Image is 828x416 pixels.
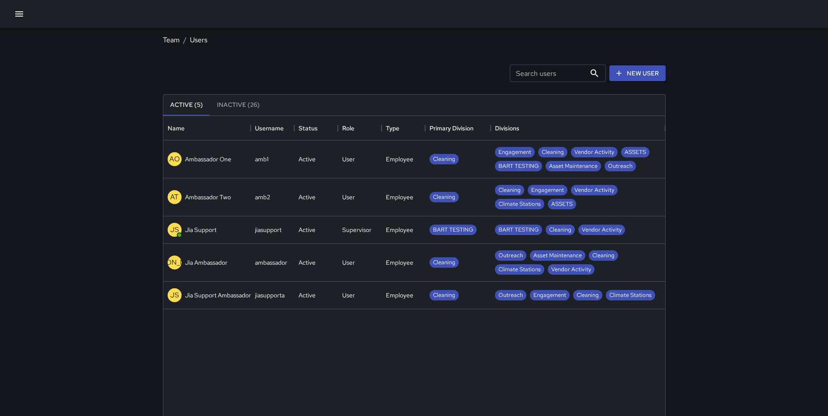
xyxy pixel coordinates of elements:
[495,116,519,140] div: Divisions
[546,226,575,234] span: Cleaning
[342,225,371,234] div: Supervisor
[429,116,474,140] div: Primary Division
[573,291,602,300] span: Cleaning
[170,290,179,300] p: JS
[255,291,285,300] div: jiasupporta
[185,291,251,300] p: Jia Support Ambassador
[342,258,355,267] div: User
[342,155,355,164] div: User
[299,116,318,140] div: Status
[606,291,655,300] span: Climate Stations
[169,154,180,164] p: AO
[381,116,425,140] div: Type
[386,116,399,140] div: Type
[210,95,267,116] button: Inactive (26)
[183,35,186,45] li: /
[185,225,216,234] p: Jia Support
[338,116,381,140] div: Role
[386,225,413,234] div: Employee
[185,155,231,164] p: Ambassador One
[530,252,585,260] span: Asset Maintenance
[299,258,316,267] div: Active
[255,155,268,164] div: amb1
[163,95,210,116] button: Active (5)
[528,186,567,194] span: Engagement
[170,192,179,202] p: AT
[621,148,649,157] span: ASSETS
[495,148,535,157] span: Engagement
[386,258,413,267] div: Employee
[546,162,601,170] span: Asset Maintenance
[495,291,526,300] span: Outreach
[342,116,354,140] div: Role
[185,258,227,267] p: Jia Ambassador
[495,226,542,234] span: BART TESTING
[491,116,665,140] div: Divisions
[386,193,413,201] div: Employee
[168,116,185,140] div: Name
[185,193,231,201] p: Ambassador Two
[255,193,270,201] div: amb2
[299,291,316,300] div: Active
[299,225,316,234] div: Active
[429,226,477,234] span: BART TESTING
[255,225,282,234] div: jiasupport
[429,259,459,267] span: Cleaning
[571,186,618,194] span: Vendor Activity
[146,257,203,268] p: [PERSON_NAME]
[429,291,459,300] span: Cleaning
[190,35,207,44] a: Users
[571,148,618,157] span: Vendor Activity
[342,193,355,201] div: User
[163,35,180,44] a: Team
[294,116,338,140] div: Status
[495,252,526,260] span: Outreach
[538,148,567,157] span: Cleaning
[299,155,316,164] div: Active
[578,226,625,234] span: Vendor Activity
[255,258,287,267] div: ambassador
[163,116,251,140] div: Name
[605,162,636,170] span: Outreach
[429,155,459,164] span: Cleaning
[495,200,544,208] span: Climate Stations
[170,225,179,235] p: JS
[495,266,544,274] span: Climate Stations
[386,291,413,300] div: Employee
[548,266,594,274] span: Vendor Activity
[255,116,284,140] div: Username
[386,155,413,164] div: Employee
[251,116,294,140] div: Username
[609,65,666,82] a: New User
[495,186,524,194] span: Cleaning
[425,116,491,140] div: Primary Division
[299,193,316,201] div: Active
[342,291,355,300] div: User
[530,291,570,300] span: Engagement
[548,200,576,208] span: ASSETS
[589,252,618,260] span: Cleaning
[495,162,542,170] span: BART TESTING
[429,193,459,201] span: Cleaning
